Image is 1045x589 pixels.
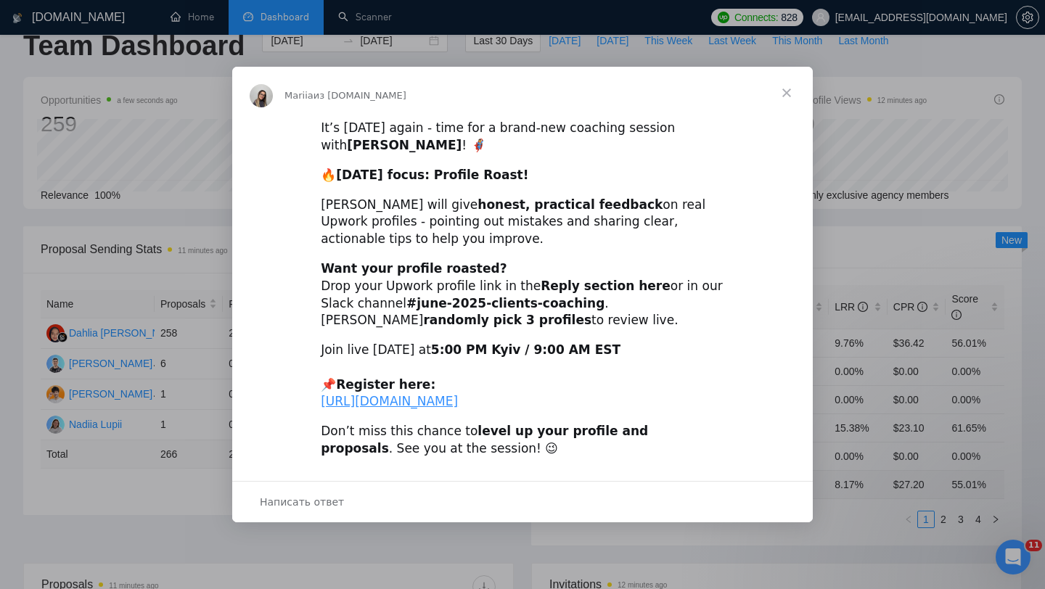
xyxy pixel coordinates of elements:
b: level up your profile and proposals [321,424,648,456]
span: из [DOMAIN_NAME] [313,90,406,101]
b: [PERSON_NAME] [347,138,462,152]
div: 🔥 [321,167,724,184]
div: Открыть разговор и ответить [232,481,813,522]
div: It’s [DATE] again - time for a brand-new coaching session with ! 🦸‍♀️ [321,120,724,155]
b: randomly pick 3 profiles [423,313,591,327]
b: 5:00 PM Kyiv / 9:00 AM EST [431,342,620,357]
b: honest, practical feedback [478,197,663,212]
span: Закрыть [761,67,813,119]
a: [URL][DOMAIN_NAME] [321,394,458,408]
b: #june-2025-clients-coaching [406,296,605,310]
span: Mariia [284,90,313,101]
b: [DATE] focus: Profile Roast! [336,168,528,182]
b: Reply section here [541,279,671,293]
b: Want your profile roasted? [321,261,507,276]
span: Написать ответ [260,493,344,511]
div: [PERSON_NAME] will give on real Upwork profiles - pointing out mistakes and sharing clear, action... [321,197,724,248]
div: Drop your Upwork profile link in the or in our Slack channel . [PERSON_NAME] to review live. [321,260,724,329]
img: Profile image for Mariia [250,84,273,107]
div: Join live [DATE] at 📌 ​ [321,342,724,411]
b: Register here: [336,377,435,392]
div: Don’t miss this chance to . See you at the session! 😉 [321,423,724,458]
